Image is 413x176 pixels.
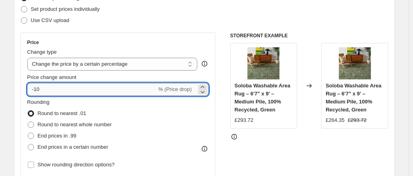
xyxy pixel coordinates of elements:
span: Price change amount [27,74,77,80]
h3: Price [27,39,39,46]
div: help [200,60,209,68]
h6: STOREFRONT EXAMPLE [230,32,389,39]
input: -15 [27,83,157,96]
span: Set product prices individually [31,6,100,12]
span: Use CSV upload [31,17,69,23]
span: Rounding [27,99,50,105]
div: £293.72 [235,116,253,124]
div: £264.35 [326,116,344,124]
span: End prices in a certain number [38,144,108,150]
img: 91_jV555abL_80x.jpg [247,47,279,79]
strike: £293.72 [348,116,366,124]
span: Round to nearest whole number [38,121,112,127]
span: Change type [27,49,57,55]
span: Show rounding direction options? [38,162,115,168]
img: 91_jV555abL_80x.jpg [339,47,371,79]
span: Soloba Washable Area Rug – 6'7" x 9' – Medium Pile, 100% Recycled, Green [235,83,290,113]
span: Soloba Washable Area Rug – 6'7" x 9' – Medium Pile, 100% Recycled, Green [326,83,381,113]
span: End prices in .99 [38,133,77,139]
span: Round to nearest .01 [38,110,86,116]
span: % (Price drop) [158,86,192,92]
